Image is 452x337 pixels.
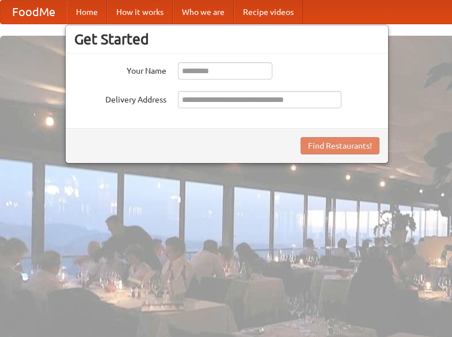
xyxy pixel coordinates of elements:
[1,1,67,24] a: FoodMe
[74,31,379,48] h3: Get Started
[301,137,379,154] button: Find Restaurants!
[74,91,166,105] label: Delivery Address
[67,1,107,24] a: Home
[74,62,166,77] label: Your Name
[107,1,173,24] a: How it works
[234,1,303,24] a: Recipe videos
[173,1,234,24] a: Who we are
